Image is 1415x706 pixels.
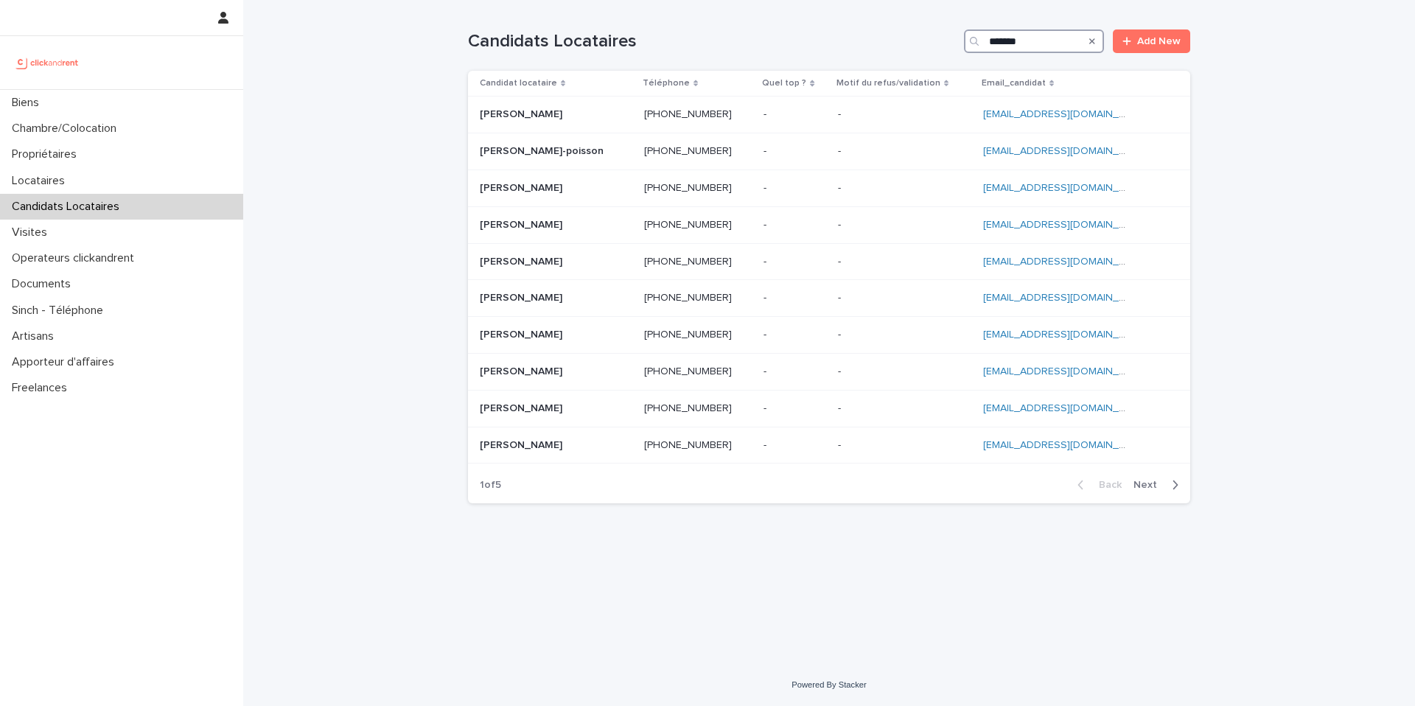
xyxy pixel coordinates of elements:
a: [EMAIL_ADDRESS][DOMAIN_NAME] [983,440,1150,450]
p: Quel top ? [762,75,806,91]
a: [EMAIL_ADDRESS][DOMAIN_NAME] [983,293,1150,303]
p: - [764,363,769,378]
p: 1 of 5 [468,467,513,503]
span: Add New [1137,36,1181,46]
p: - [838,289,844,304]
a: [EMAIL_ADDRESS][DOMAIN_NAME] [983,109,1150,119]
p: - [838,216,844,231]
span: Back [1090,480,1122,490]
span: Next [1133,480,1166,490]
a: [EMAIL_ADDRESS][DOMAIN_NAME] [983,329,1150,340]
p: Email_candidat [982,75,1046,91]
p: Artisans [6,329,66,343]
tr: [PERSON_NAME][PERSON_NAME] [PHONE_NUMBER] -- -- [EMAIL_ADDRESS][DOMAIN_NAME] [468,317,1190,354]
p: - [838,179,844,195]
a: [EMAIL_ADDRESS][DOMAIN_NAME] [983,366,1150,377]
a: [EMAIL_ADDRESS][DOMAIN_NAME] [983,403,1150,413]
input: Search [964,29,1104,53]
p: Propriétaires [6,147,88,161]
p: [PERSON_NAME] [480,105,565,121]
ringoverc2c-number-84e06f14122c: [PHONE_NUMBER] [644,183,732,193]
tr: [PERSON_NAME][PERSON_NAME] [PHONE_NUMBER] -- -- [EMAIL_ADDRESS][DOMAIN_NAME] [468,353,1190,390]
ringoverc2c-number-84e06f14122c: [PHONE_NUMBER] [644,256,732,267]
p: - [838,326,844,341]
tr: [PERSON_NAME][PERSON_NAME] [PHONE_NUMBER] -- -- [EMAIL_ADDRESS][DOMAIN_NAME] [468,427,1190,464]
ringoverc2c-number-84e06f14122c: [PHONE_NUMBER] [644,366,732,377]
p: - [838,399,844,415]
ringoverc2c-number-84e06f14122c: [PHONE_NUMBER] [644,220,732,230]
tr: [PERSON_NAME][PERSON_NAME] [PHONE_NUMBER] -- -- [EMAIL_ADDRESS][DOMAIN_NAME] [468,243,1190,280]
ringoverc2c-number-84e06f14122c: [PHONE_NUMBER] [644,440,732,450]
ringoverc2c-84e06f14122c: Call with Ringover [644,109,732,119]
ringoverc2c-84e06f14122c: Call with Ringover [644,440,732,450]
p: Biens [6,96,51,110]
ringoverc2c-number-84e06f14122c: [PHONE_NUMBER] [644,403,732,413]
ringoverc2c-84e06f14122c: Call with Ringover [644,329,732,340]
p: [PERSON_NAME] [480,289,565,304]
p: Apporteur d'affaires [6,355,126,369]
img: UCB0brd3T0yccxBKYDjQ [12,48,83,77]
p: [PERSON_NAME] [480,326,565,341]
p: - [764,142,769,158]
p: - [838,142,844,158]
ringoverc2c-84e06f14122c: Call with Ringover [644,256,732,267]
ringoverc2c-number-84e06f14122c: [PHONE_NUMBER] [644,329,732,340]
p: [PERSON_NAME] [480,216,565,231]
ringoverc2c-number-84e06f14122c: [PHONE_NUMBER] [644,146,732,156]
a: [EMAIL_ADDRESS][DOMAIN_NAME] [983,183,1150,193]
p: Operateurs clickandrent [6,251,146,265]
p: - [764,179,769,195]
p: [PERSON_NAME] [480,363,565,378]
p: - [838,253,844,268]
tr: [PERSON_NAME][PERSON_NAME] [PHONE_NUMBER] -- -- [EMAIL_ADDRESS][DOMAIN_NAME] [468,169,1190,206]
tr: [PERSON_NAME][PERSON_NAME] [PHONE_NUMBER] -- -- [EMAIL_ADDRESS][DOMAIN_NAME] [468,97,1190,133]
p: [PERSON_NAME] [480,436,565,452]
p: Visites [6,226,59,240]
ringoverc2c-84e06f14122c: Call with Ringover [644,183,732,193]
p: - [838,363,844,378]
p: - [764,399,769,415]
p: Sinch - Téléphone [6,304,115,318]
p: - [764,253,769,268]
tr: [PERSON_NAME]-poisson[PERSON_NAME]-poisson [PHONE_NUMBER] -- -- [EMAIL_ADDRESS][DOMAIN_NAME] [468,133,1190,170]
a: Add New [1113,29,1190,53]
a: Powered By Stacker [792,680,866,689]
ringoverc2c-84e06f14122c: Call with Ringover [644,146,732,156]
ringoverc2c-number-84e06f14122c: [PHONE_NUMBER] [644,109,732,119]
p: - [764,289,769,304]
p: Locataires [6,174,77,188]
p: Téléphone [643,75,690,91]
a: [EMAIL_ADDRESS][DOMAIN_NAME] [983,256,1150,267]
p: [PERSON_NAME] [480,253,565,268]
p: Motif du refus/validation [836,75,940,91]
ringoverc2c-84e06f14122c: Call with Ringover [644,220,732,230]
tr: [PERSON_NAME][PERSON_NAME] [PHONE_NUMBER] -- -- [EMAIL_ADDRESS][DOMAIN_NAME] [468,206,1190,243]
p: Documents [6,277,83,291]
p: - [764,216,769,231]
ringoverc2c-number-84e06f14122c: [PHONE_NUMBER] [644,293,732,303]
p: - [838,105,844,121]
button: Back [1066,478,1128,492]
p: [PERSON_NAME] [480,179,565,195]
p: - [764,105,769,121]
ringoverc2c-84e06f14122c: Call with Ringover [644,293,732,303]
tr: [PERSON_NAME][PERSON_NAME] [PHONE_NUMBER] -- -- [EMAIL_ADDRESS][DOMAIN_NAME] [468,390,1190,427]
p: Chambre/Colocation [6,122,128,136]
p: Candidats Locataires [6,200,131,214]
a: [EMAIL_ADDRESS][DOMAIN_NAME] [983,146,1150,156]
h1: Candidats Locataires [468,31,958,52]
p: Freelances [6,381,79,395]
ringoverc2c-84e06f14122c: Call with Ringover [644,403,732,413]
p: - [764,436,769,452]
ringoverc2c-84e06f14122c: Call with Ringover [644,366,732,377]
p: - [838,436,844,452]
p: - [764,326,769,341]
p: Candidat locataire [480,75,557,91]
button: Next [1128,478,1190,492]
p: [PERSON_NAME]-poisson [480,142,607,158]
tr: [PERSON_NAME][PERSON_NAME] [PHONE_NUMBER] -- -- [EMAIL_ADDRESS][DOMAIN_NAME] [468,280,1190,317]
a: [EMAIL_ADDRESS][DOMAIN_NAME] [983,220,1150,230]
p: [PERSON_NAME] [480,399,565,415]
